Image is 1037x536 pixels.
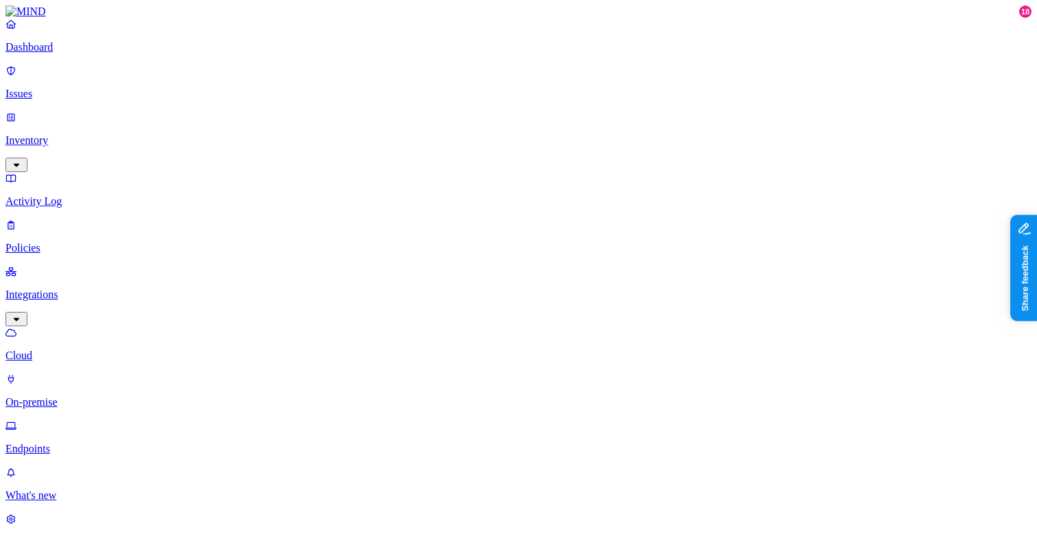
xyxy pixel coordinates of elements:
p: Policies [5,242,1032,254]
p: Issues [5,88,1032,100]
p: Dashboard [5,41,1032,53]
div: 18 [1019,5,1032,18]
p: On-premise [5,396,1032,409]
p: Activity Log [5,195,1032,208]
p: Integrations [5,289,1032,301]
p: What's new [5,489,1032,502]
img: MIND [5,5,46,18]
p: Cloud [5,350,1032,362]
p: Endpoints [5,443,1032,455]
p: Inventory [5,134,1032,147]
